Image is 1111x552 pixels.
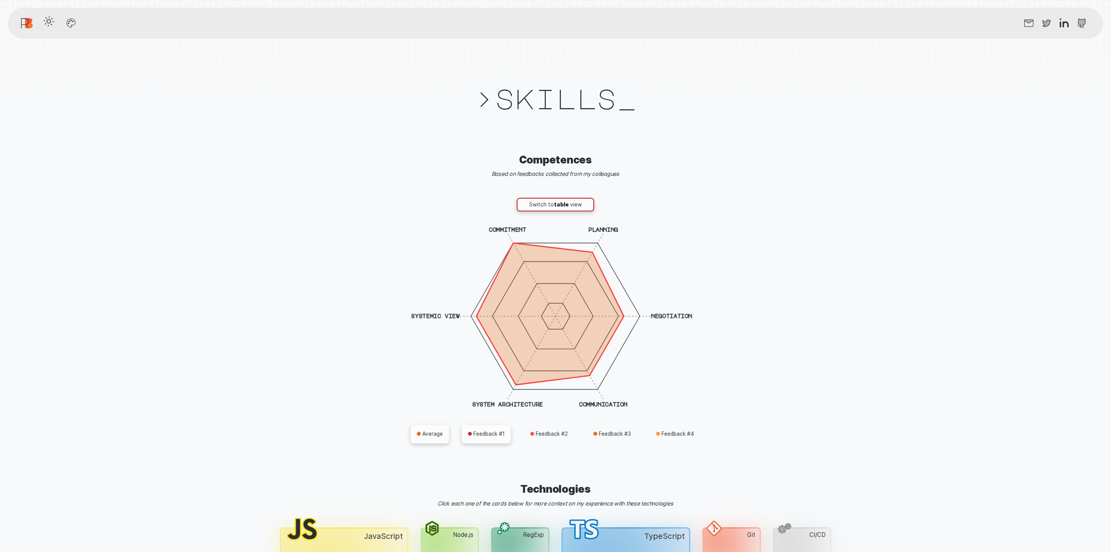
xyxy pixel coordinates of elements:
button: Average [411,425,449,444]
span: >skills [474,74,617,123]
span: CI/CD [774,528,830,539]
text: system architecture [472,402,543,407]
button: Feedback #1 [462,425,511,444]
button: Feedback #2 [524,425,574,444]
span: Node.js [422,528,478,539]
span: TypeScript [562,528,689,541]
text: communication [579,402,628,407]
button: Feedback #3 [587,425,637,444]
text: negotiation [651,314,692,319]
text: commitment [489,227,526,232]
span: Git [703,528,760,539]
button: Feedback #4 [650,425,700,444]
em: Click each one of the cards below for more context on my experience with these technologies [437,499,673,508]
span: RegExp [492,528,549,539]
span: JavaScript [281,528,408,541]
text: planning [588,227,618,232]
button: Switch totable view [517,198,594,212]
div: Select an individual feedback [401,425,710,444]
text: systemic view [411,314,460,319]
strong: table [554,201,569,208]
h3: Technologies [520,480,591,498]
